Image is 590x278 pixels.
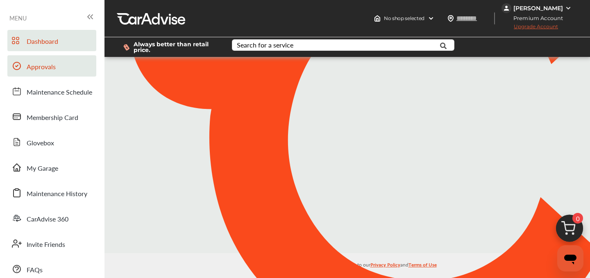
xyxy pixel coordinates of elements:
[557,245,583,271] iframe: Button to launch messaging window
[565,5,572,11] img: WGsFRI8htEPBVLJbROoPRyZpYNWhNONpIPPETTm6eUC0GeLEiAAAAAElFTkSuQmCC
[428,15,434,22] img: header-down-arrow.9dd2ce7d.svg
[104,260,590,269] p: By using the CarAdvise application, you agree to our and
[7,182,96,203] a: Maintenance History
[7,233,96,254] a: Invite Friends
[123,44,129,51] img: dollor_label_vector.a70140d1.svg
[27,62,56,72] span: Approvals
[7,131,96,153] a: Glovebox
[513,5,563,12] div: [PERSON_NAME]
[384,15,424,22] span: No shop selected
[27,113,78,123] span: Membership Card
[7,157,96,178] a: My Garage
[572,213,583,224] span: 0
[27,214,68,225] span: CarAdvise 360
[7,208,96,229] a: CarAdvise 360
[7,81,96,102] a: Maintenance Schedule
[27,163,58,174] span: My Garage
[501,3,511,13] img: jVpblrzwTbfkPYzPPzSLxeg0AAAAASUVORK5CYII=
[134,41,219,53] span: Always better than retail price.
[237,42,293,48] div: Search for a service
[27,36,58,47] span: Dashboard
[7,30,96,51] a: Dashboard
[27,138,54,149] span: Glovebox
[502,14,569,23] span: Premium Account
[345,126,374,152] img: CA_CheckIcon.cf4f08d4.svg
[27,265,43,276] span: FAQs
[447,15,454,22] img: location_vector.a44bc228.svg
[27,189,87,199] span: Maintenance History
[7,106,96,127] a: Membership Card
[494,12,495,25] img: header-divider.bc55588e.svg
[27,240,65,250] span: Invite Friends
[501,23,558,34] span: Upgrade Account
[27,87,92,98] span: Maintenance Schedule
[9,15,27,21] span: MENU
[374,15,381,22] img: header-home-logo.8d720a4f.svg
[7,55,96,77] a: Approvals
[550,211,589,250] img: cart_icon.3d0951e8.svg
